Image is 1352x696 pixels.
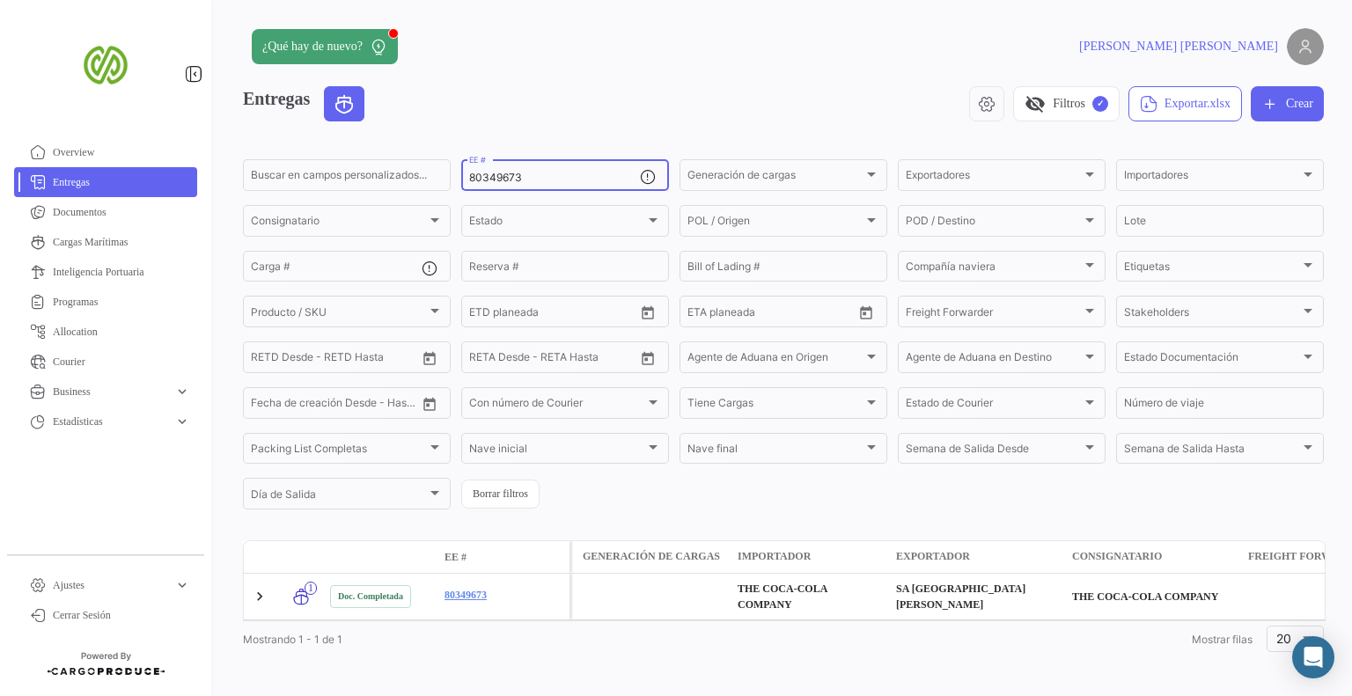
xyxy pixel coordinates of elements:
span: SA SAN MIGUEL [896,582,1025,611]
input: Hasta [295,354,374,366]
span: Business [53,384,167,399]
a: Documentos [14,197,197,227]
span: POL / Origen [687,217,863,230]
button: Open calendar [853,299,879,326]
span: THE COCA-COLA COMPANY [738,582,827,611]
button: Crear [1251,86,1324,121]
span: Documentos [53,204,190,220]
datatable-header-cell: Consignatario [1065,541,1241,573]
span: Importador [738,548,811,564]
span: Estado de Courier [906,399,1082,412]
button: Borrar filtros [461,480,540,509]
span: Exportadores [906,172,1082,184]
span: Estado Documentación [1124,354,1300,366]
span: POD / Destino [906,217,1082,230]
span: Agente de Aduana en Destino [906,354,1082,366]
span: Overview [53,144,190,160]
a: Expand/Collapse Row [251,588,268,605]
input: Desde [469,308,501,320]
span: expand_more [174,414,190,429]
span: 20 [1276,631,1291,646]
input: Desde [469,354,501,366]
span: Stakeholders [1124,308,1300,320]
a: 80349673 [445,587,562,603]
span: EE # [445,549,467,565]
span: Ajustes [53,577,167,593]
span: Cargas Marítimas [53,234,190,250]
a: Allocation [14,317,197,347]
span: expand_more [174,384,190,399]
span: ¿Qué hay de nuevo? [262,38,363,55]
span: Semana de Salida Hasta [1124,445,1300,458]
span: expand_more [174,577,190,593]
button: Open calendar [635,345,661,371]
span: Freight Forwarder [906,308,1082,320]
span: Inteligencia Portuaria [53,264,190,280]
datatable-header-cell: Importador [731,541,889,573]
span: Allocation [53,324,190,340]
input: Hasta [731,308,811,320]
span: Packing List Completas [251,445,427,458]
span: Entregas [53,174,190,190]
span: [PERSON_NAME] [PERSON_NAME] [1079,38,1278,55]
input: Hasta [513,354,592,366]
span: Etiquetas [1124,263,1300,275]
span: 1 [305,582,317,595]
img: san-miguel-logo.png [62,21,150,109]
button: Open calendar [416,391,443,417]
span: Nave final [687,445,863,458]
span: Consignatario [251,217,427,230]
button: Open calendar [416,345,443,371]
button: visibility_offFiltros✓ [1013,86,1120,121]
a: Overview [14,137,197,167]
span: Con número de Courier [469,399,645,412]
button: Ocean [325,87,364,121]
datatable-header-cell: Generación de cargas [572,541,731,573]
span: Estadísticas [53,414,167,429]
span: Estado [469,217,645,230]
h3: Entregas [243,86,370,121]
datatable-header-cell: EE # [437,542,569,572]
span: Tiene Cargas [687,399,863,412]
span: visibility_off [1025,93,1046,114]
span: Exportador [896,548,970,564]
a: Cargas Marítimas [14,227,197,257]
span: Importadores [1124,172,1300,184]
a: Courier [14,347,197,377]
span: Producto / SKU [251,308,427,320]
span: THE COCA-COLA COMPANY [1072,590,1218,603]
button: Exportar.xlsx [1128,86,1242,121]
span: Compañía naviera [906,263,1082,275]
span: Doc. Completada [338,590,403,604]
span: Consignatario [1072,548,1162,564]
datatable-header-cell: Modo de Transporte [279,550,323,564]
button: Open calendar [635,299,661,326]
input: Desde [687,308,719,320]
img: placeholder-user.png [1287,28,1324,65]
a: Entregas [14,167,197,197]
span: Nave inicial [469,445,645,458]
span: Día de Salida [251,491,427,503]
span: Generación de cargas [583,548,720,564]
input: Hasta [513,308,592,320]
span: Programas [53,294,190,310]
span: Courier [53,354,190,370]
span: Cerrar Sesión [53,607,190,623]
input: Hasta [295,399,374,412]
span: Mostrar filas [1192,633,1253,646]
a: Programas [14,287,197,317]
span: Agente de Aduana en Origen [687,354,863,366]
span: ✓ [1092,96,1108,112]
span: Mostrando 1 - 1 de 1 [243,633,342,646]
input: Desde [251,354,283,366]
span: Generación de cargas [687,172,863,184]
a: Inteligencia Portuaria [14,257,197,287]
div: Abrir Intercom Messenger [1292,636,1334,678]
span: Semana de Salida Desde [906,445,1082,458]
input: Desde [251,399,283,412]
button: ¿Qué hay de nuevo? [252,29,398,64]
datatable-header-cell: Exportador [889,541,1065,573]
datatable-header-cell: Estado Doc. [323,550,437,564]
